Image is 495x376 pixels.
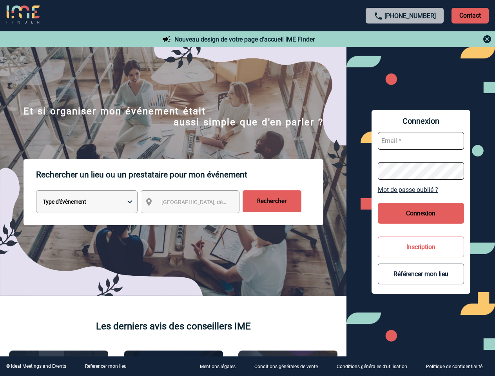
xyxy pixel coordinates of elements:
[248,363,330,370] a: Conditions générales de vente
[378,116,464,126] span: Connexion
[36,159,323,190] p: Rechercher un lieu ou un prestataire pour mon événement
[337,364,407,370] p: Conditions générales d'utilisation
[451,8,489,23] p: Contact
[378,237,464,257] button: Inscription
[426,364,482,370] p: Politique de confidentialité
[384,12,436,20] a: [PHONE_NUMBER]
[194,363,248,370] a: Mentions légales
[378,264,464,284] button: Référencer mon lieu
[374,11,383,21] img: call-24-px.png
[6,363,66,369] div: © Ideal Meetings and Events
[254,364,318,370] p: Conditions générales de vente
[200,364,236,370] p: Mentions légales
[161,199,270,205] span: [GEOGRAPHIC_DATA], département, région...
[378,186,464,193] a: Mot de passe oublié ?
[420,363,495,370] a: Politique de confidentialité
[378,203,464,224] button: Connexion
[85,363,127,369] a: Référencer mon lieu
[243,190,301,212] input: Rechercher
[378,132,464,150] input: Email *
[330,363,420,370] a: Conditions générales d'utilisation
